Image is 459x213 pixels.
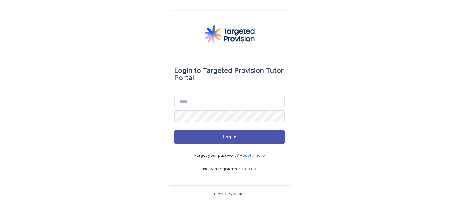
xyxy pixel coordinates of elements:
[223,134,236,139] span: Log in
[240,153,265,158] a: Reset it here
[204,25,255,43] img: M5nRWzHhSzIhMunXDL62
[214,192,245,196] a: Powered By Stacker
[194,153,240,158] span: Forgot your password?
[174,67,201,74] span: Login to
[203,167,242,171] span: Not yet registered?
[242,167,256,171] a: Sign up
[174,130,285,144] button: Log in
[174,62,285,86] div: Targeted Provision Tutor Portal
